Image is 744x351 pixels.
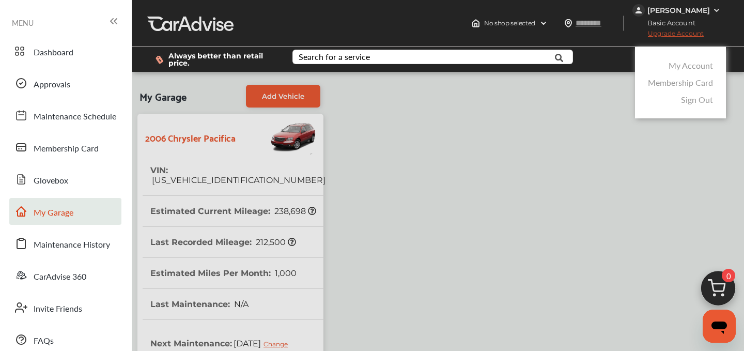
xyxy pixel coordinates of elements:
[693,266,743,316] img: cart_icon.3d0951e8.svg
[9,134,121,161] a: Membership Card
[9,102,121,129] a: Maintenance Schedule
[722,269,735,282] span: 0
[681,94,713,105] a: Sign Out
[34,142,99,156] span: Membership Card
[9,38,121,65] a: Dashboard
[9,262,121,289] a: CarAdvise 360
[168,52,276,67] span: Always better than retail price.
[703,310,736,343] iframe: Button to launch messaging window
[34,270,86,284] span: CarAdvise 360
[34,206,73,220] span: My Garage
[9,294,121,321] a: Invite Friends
[9,198,121,225] a: My Garage
[34,78,70,91] span: Approvals
[156,55,163,64] img: dollor_label_vector.a70140d1.svg
[9,166,121,193] a: Glovebox
[299,53,370,61] div: Search for a service
[9,230,121,257] a: Maintenance History
[34,46,73,59] span: Dashboard
[34,334,54,348] span: FAQs
[34,110,116,124] span: Maintenance Schedule
[669,59,713,71] a: My Account
[12,19,34,27] span: MENU
[9,70,121,97] a: Approvals
[34,238,110,252] span: Maintenance History
[34,174,68,188] span: Glovebox
[648,77,713,88] a: Membership Card
[34,302,82,316] span: Invite Friends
